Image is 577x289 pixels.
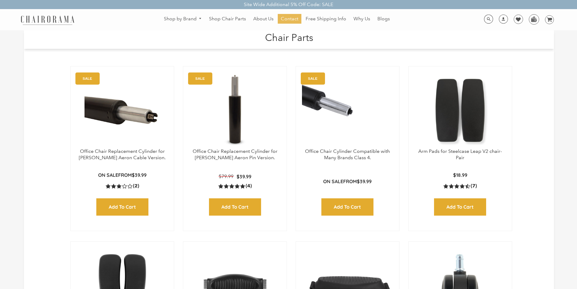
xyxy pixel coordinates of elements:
[195,76,205,80] text: SALE
[79,148,166,160] a: Office Chair Replacement Cylinder for [PERSON_NAME] Aeron Cable Version.
[209,198,261,216] input: Add to Cart
[308,76,317,80] text: SALE
[77,72,168,148] img: Office Chair Replacement Cylinder for Herman Miller Aeron Cable Version. - chairorama
[415,72,506,148] a: Arm Pads for Steelcase Leap V2 chair- Pair - chairorama Arm Pads for Steelcase Leap V2 chair- Pai...
[237,173,251,180] span: $39.99
[218,183,252,189] a: 5.0 rating (4 votes)
[104,14,450,25] nav: DesktopNavigation
[434,198,486,216] input: Add to Cart
[189,72,280,148] a: Office Chair Replacement Cylinder for Herman Miller Aeron Pin Version. - chairorama Office Chair ...
[418,148,502,160] a: Arm Pads for Steelcase Leap V2 chair- Pair
[206,14,249,24] a: Shop Chair Parts
[106,183,139,189] a: 3.0 rating (2 votes)
[453,172,467,178] span: $18.99
[306,16,346,22] span: Free Shipping Info
[278,14,301,24] a: Contact
[253,16,274,22] span: About Us
[377,16,390,22] span: Blogs
[83,76,92,80] text: SALE
[161,14,205,24] a: Shop by Brand
[193,148,277,160] a: Office Chair Replacement Cylinder for [PERSON_NAME] Aeron Pin Version.
[529,15,539,24] img: WhatsApp_Image_2024-07-12_at_16.23.01.webp
[321,198,373,216] input: Add to Cart
[305,148,390,160] a: Office Chair Cylinder Compatible with Many Brands Class 4.
[303,14,349,24] a: Free Shipping Info
[96,198,148,216] input: Add to Cart
[250,14,277,24] a: About Us
[209,16,246,22] span: Shop Chair Parts
[133,183,139,189] span: (2)
[350,14,373,24] a: Why Us
[17,15,78,25] img: chairorama
[132,172,147,178] span: $39.99
[323,178,372,185] p: from
[353,16,370,22] span: Why Us
[98,172,118,178] strong: On Sale
[77,72,168,148] a: Office Chair Replacement Cylinder for Herman Miller Aeron Cable Version. - chairorama Office Chai...
[246,183,252,189] span: (4)
[98,172,147,178] p: from
[374,14,393,24] a: Blogs
[302,72,393,148] img: Office Chair Cylinder Compatible with Many Brands Class 4. - chairorama
[30,30,548,43] h1: Chair Parts
[443,183,477,189] a: 4.4 rating (7 votes)
[302,72,393,148] a: Office Chair Cylinder Compatible with Many Brands Class 4. - chairorama Office Chair Cylinder Com...
[415,72,506,148] img: Arm Pads for Steelcase Leap V2 chair- Pair - chairorama
[471,183,477,189] span: (7)
[357,178,372,184] span: $39.99
[323,178,343,184] strong: On Sale
[189,72,280,148] img: Office Chair Replacement Cylinder for Herman Miller Aeron Pin Version. - chairorama
[219,173,234,179] span: $79.99
[281,16,298,22] span: Contact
